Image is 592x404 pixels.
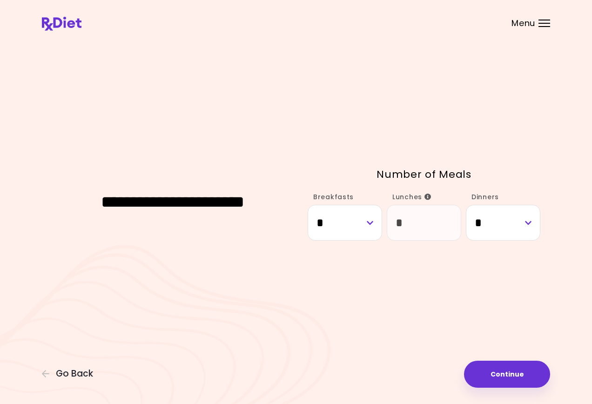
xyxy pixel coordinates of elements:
img: RxDiet [42,17,81,31]
label: Breakfasts [308,192,354,202]
span: Go Back [56,369,93,379]
span: Lunches [392,192,431,202]
button: Continue [464,361,550,388]
p: Number of Meals [308,166,540,183]
span: Menu [511,19,535,27]
label: Dinners [466,192,499,202]
i: Info [424,194,431,200]
button: Go Back [42,369,98,379]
